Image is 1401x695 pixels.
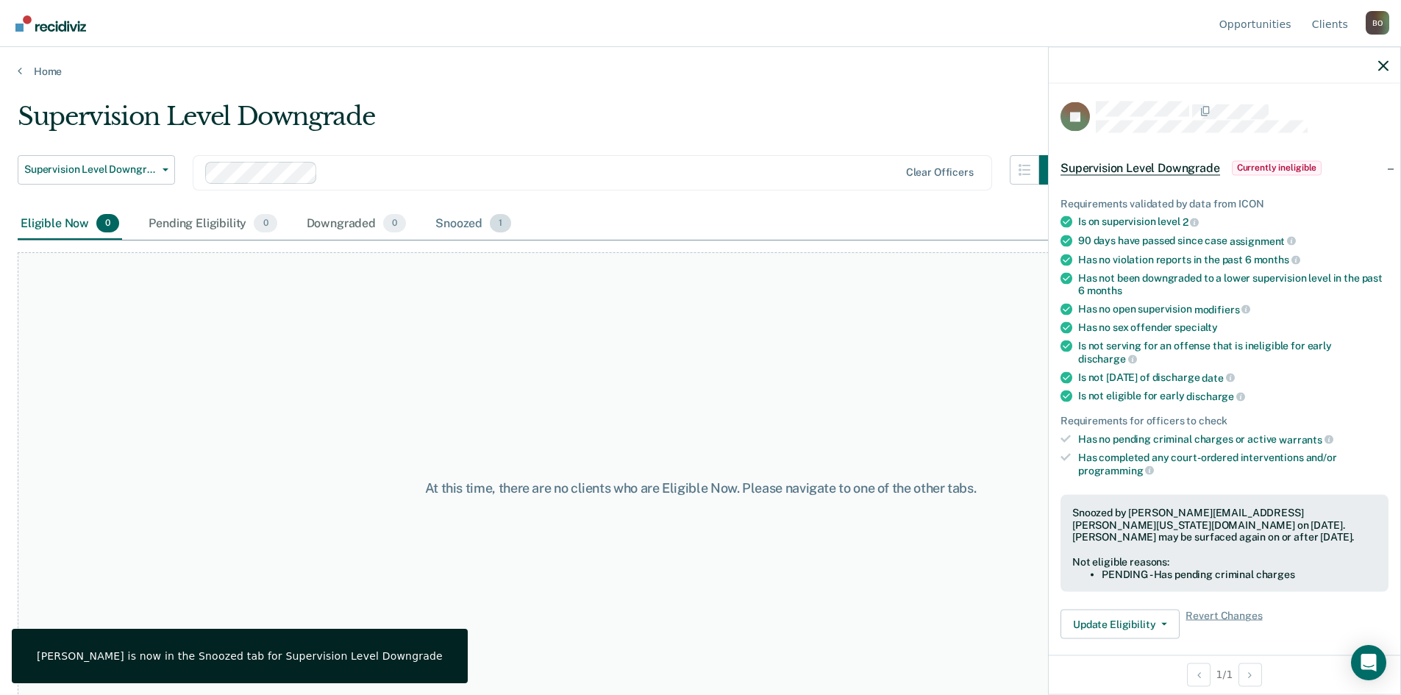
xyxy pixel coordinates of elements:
div: Open Intercom Messenger [1351,645,1386,680]
div: Snoozed by [PERSON_NAME][EMAIL_ADDRESS][PERSON_NAME][US_STATE][DOMAIN_NAME] on [DATE]. [PERSON_NA... [1072,506,1377,543]
span: Supervision Level Downgrade [1060,160,1220,175]
div: Eligible Now [18,208,122,240]
button: Previous Opportunity [1187,663,1211,686]
div: Requirements validated by data from ICON [1060,197,1388,210]
a: Home [18,65,1383,78]
div: Snoozed [432,208,514,240]
div: Is not serving for an offense that is ineligible for early [1078,340,1388,365]
span: discharge [1078,352,1137,364]
div: Downgraded [304,208,410,240]
span: assignment [1230,235,1296,246]
span: discharge [1186,391,1245,402]
span: Supervision Level Downgrade [24,163,157,176]
div: Not eligible reasons: [1072,555,1377,568]
div: Supervision Level Downgrade [18,101,1069,143]
div: Has not been downgraded to a lower supervision level in the past 6 [1078,272,1388,297]
div: Has no pending criminal charges or active [1078,432,1388,446]
span: 0 [96,214,119,233]
div: Supervision Level DowngradeCurrently ineligible [1049,144,1400,191]
li: PENDING - Has pending criminal charges [1102,568,1377,580]
span: months [1087,284,1122,296]
div: 90 days have passed since case [1078,234,1388,247]
button: Next Opportunity [1238,663,1262,686]
button: Profile dropdown button [1366,11,1389,35]
span: modifiers [1194,303,1251,315]
div: Requirements for officers to check [1060,414,1388,427]
div: [PERSON_NAME] is now in the Snoozed tab for Supervision Level Downgrade [37,649,443,663]
img: Recidiviz [15,15,86,32]
span: 0 [254,214,277,233]
button: Update Eligibility [1060,610,1180,639]
span: months [1254,254,1300,265]
span: 1 [490,214,511,233]
span: specialty [1174,321,1218,333]
span: Currently ineligible [1232,160,1322,175]
span: date [1202,371,1234,383]
div: B O [1366,11,1389,35]
div: Is not eligible for early [1078,390,1388,403]
div: Has no open supervision [1078,302,1388,316]
div: Has completed any court-ordered interventions and/or [1078,452,1388,477]
div: Clear officers [906,166,974,179]
div: Has no sex offender [1078,321,1388,334]
div: 1 / 1 [1049,655,1400,694]
span: warrants [1279,433,1333,445]
div: Is not [DATE] of discharge [1078,371,1388,384]
span: 0 [383,214,406,233]
div: Pending Eligibility [146,208,279,240]
div: At this time, there are no clients who are Eligible Now. Please navigate to one of the other tabs. [360,480,1042,496]
span: 2 [1183,216,1199,228]
span: Revert Changes [1186,610,1262,639]
div: Has no violation reports in the past 6 [1078,253,1388,266]
div: Is on supervision level [1078,215,1388,229]
span: programming [1078,464,1154,476]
